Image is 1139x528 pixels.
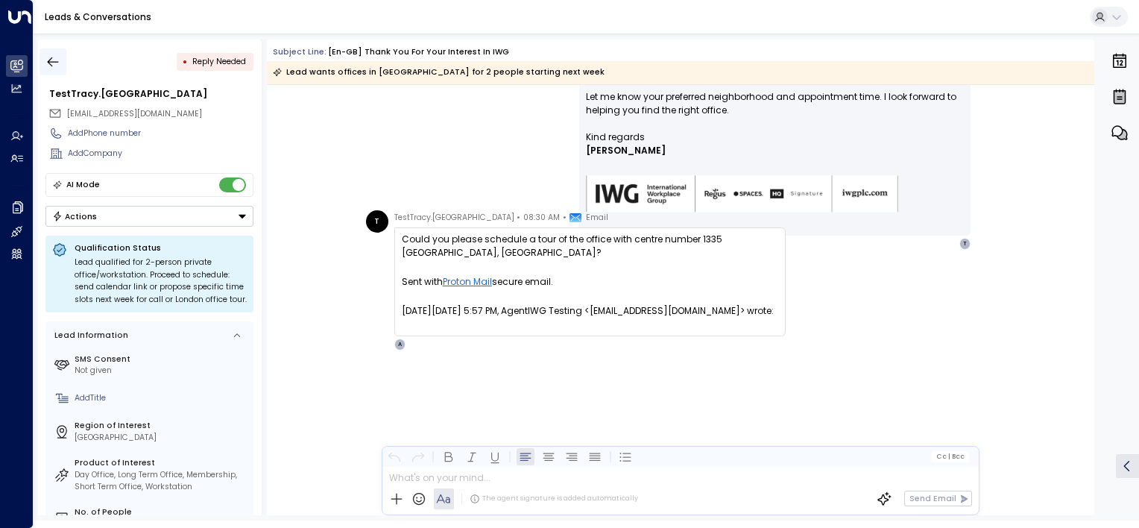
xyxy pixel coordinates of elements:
div: Day Office, Long Term Office, Membership, Short Term Office, Workstation [75,469,249,493]
div: [GEOGRAPHIC_DATA] [75,432,249,444]
button: Undo [385,447,403,465]
span: Cc Bcc [936,453,965,460]
label: SMS Consent [75,353,249,365]
img: AIorK4zU2Kz5WUNqa9ifSKC9jFH1hjwenjvh85X70KBOPduETvkeZu4OqG8oPuqbwvp3xfXcMQJCRtwYb-SG [586,175,899,213]
p: Qualification Status [75,242,247,254]
div: Not given [75,365,249,377]
a: Leads & Conversations [45,10,151,23]
span: Kind regards [586,131,645,144]
div: AddPhone number [68,128,253,139]
div: TestTracy.[GEOGRAPHIC_DATA] [49,87,253,101]
div: AI Mode [66,177,100,192]
div: Sent with secure email. [402,275,778,289]
div: Lead qualified for 2-person private office/workstation. Proceed to schedule: send calendar link o... [75,257,247,306]
span: | [947,453,950,460]
label: Product of Interest [75,457,249,469]
span: Subject Line: [273,46,326,57]
div: [en-GB] Thank you for your interest in IWG [328,46,509,58]
label: No. of People [75,506,249,518]
span: testtracy.uniti@proton.me [67,108,202,120]
div: A [394,339,406,351]
button: Actions [45,206,253,227]
div: Actions [52,211,98,221]
span: 08:30 AM [523,210,560,225]
button: Cc|Bcc [932,451,969,462]
div: Lead wants offices in [GEOGRAPHIC_DATA] for 2 people starting next week [273,65,605,80]
span: [EMAIL_ADDRESS][DOMAIN_NAME] [67,108,202,119]
div: Button group with a nested menu [45,206,253,227]
span: Reply Needed [192,56,246,67]
div: T [366,210,388,233]
div: • [183,51,188,72]
span: TestTracy.[GEOGRAPHIC_DATA] [394,210,514,225]
div: Signature [586,131,964,231]
div: AddTitle [75,392,249,404]
span: • [563,210,567,225]
div: The agent signature is added automatically [470,494,638,504]
span: Email [586,210,608,225]
div: Could you please schedule a tour of the office with centre number 1335 [GEOGRAPHIC_DATA], [GEOGRA... [402,233,778,260]
a: Proton Mail [443,275,492,289]
label: Region of Interest [75,420,249,432]
div: Lead Information [51,330,128,342]
button: Redo [408,447,426,465]
div: [DATE][DATE] 5:57 PM, AgentIWG Testing <[EMAIL_ADDRESS][DOMAIN_NAME]> wrote: [402,304,778,331]
div: AddCompany [68,148,253,160]
span: [PERSON_NAME] [586,144,666,157]
span: • [517,210,520,225]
